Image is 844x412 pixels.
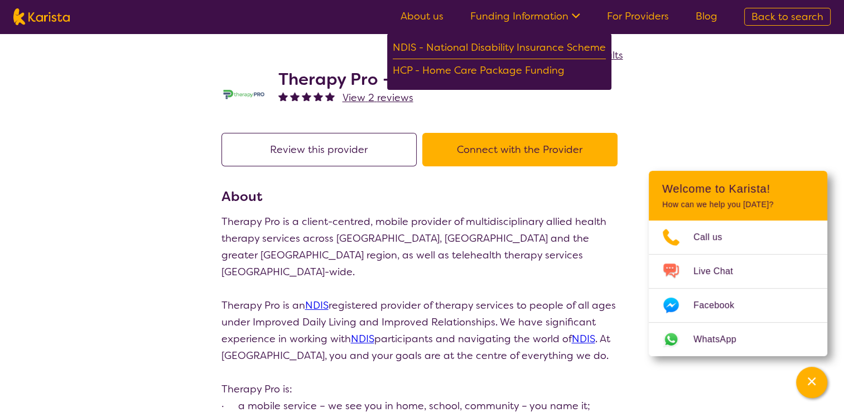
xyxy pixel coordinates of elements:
div: NDIS - National Disability Insurance Scheme [393,39,606,59]
a: NDIS [351,332,374,346]
a: Web link opens in a new tab. [649,323,827,356]
span: Back to search [751,10,823,23]
span: View 2 reviews [343,91,413,104]
a: Connect with the Provider [422,143,623,156]
img: fullstar [278,92,288,101]
a: Review this provider [221,143,422,156]
div: HCP - Home Care Package Funding [393,62,606,82]
button: Review this provider [221,133,417,166]
p: Therapy Pro is an registered provider of therapy services to people of all ages under Improved Da... [221,297,623,364]
a: Blog [696,9,717,23]
a: For Providers [607,9,669,23]
p: How can we help you [DATE]? [662,200,814,209]
a: Back to search [744,8,831,26]
img: jttgg6svmq52q30bnse1.jpg [221,88,266,100]
img: fullstar [290,92,300,101]
a: NDIS [305,299,329,312]
a: View 2 reviews [343,89,413,106]
h2: Welcome to Karista! [662,182,814,195]
img: fullstar [314,92,323,101]
a: Funding Information [470,9,580,23]
button: Channel Menu [796,367,827,398]
p: Therapy Pro is: [221,381,623,397]
span: Live Chat [693,263,746,280]
div: Channel Menu [649,171,827,356]
h2: Therapy Pro - Behaviour Support [278,69,549,89]
a: About us [401,9,443,23]
img: Karista logo [13,8,70,25]
span: Call us [693,229,736,246]
button: Connect with the Provider [422,133,618,166]
span: WhatsApp [693,331,750,348]
ul: Choose channel [649,221,827,356]
span: Facebook [693,297,747,314]
p: Therapy Pro is a client-centred, mobile provider of multidisciplinary allied health therapy servi... [221,213,623,280]
a: NDIS [572,332,595,346]
img: fullstar [302,92,311,101]
h3: About [221,186,623,207]
img: fullstar [325,92,335,101]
